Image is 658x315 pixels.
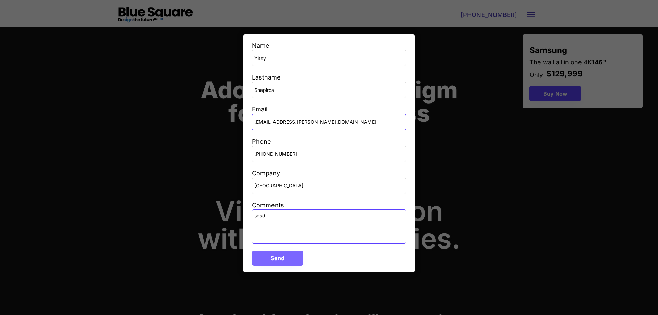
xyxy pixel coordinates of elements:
[252,82,406,98] input: Lastname
[252,73,281,82] div: Lastname
[252,50,406,66] input: Name
[252,114,406,130] input: Email
[252,251,303,266] button: Send
[624,289,650,315] iframe: Drift Widget Chat Controller
[252,105,267,113] div: Email
[252,201,284,209] div: Comments
[252,41,269,50] div: Name
[252,169,406,178] div: Company
[252,146,406,162] input: Phone
[252,137,271,146] div: Phone
[252,178,406,194] input: Company
[517,224,654,293] iframe: Drift Widget Chat Window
